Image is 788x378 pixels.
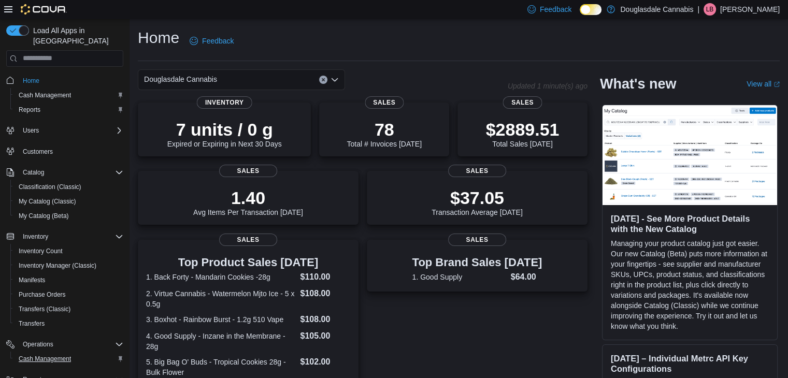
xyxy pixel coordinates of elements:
[300,313,350,326] dd: $108.00
[23,340,53,348] span: Operations
[15,195,123,208] span: My Catalog (Classic)
[15,195,80,208] a: My Catalog (Classic)
[197,96,252,109] span: Inventory
[10,103,127,117] button: Reports
[19,305,70,313] span: Transfers (Classic)
[19,197,76,206] span: My Catalog (Classic)
[10,88,127,103] button: Cash Management
[15,353,75,365] a: Cash Management
[540,4,571,14] span: Feedback
[193,187,303,208] p: 1.40
[412,272,507,282] dt: 1. Good Supply
[146,331,296,352] dt: 4. Good Supply - Inzane in the Membrane - 28g
[15,210,123,222] span: My Catalog (Beta)
[10,209,127,223] button: My Catalog (Beta)
[19,355,71,363] span: Cash Management
[15,288,70,301] a: Purchase Orders
[19,212,69,220] span: My Catalog (Beta)
[10,194,127,209] button: My Catalog (Classic)
[10,273,127,287] button: Manifests
[2,337,127,352] button: Operations
[15,317,123,330] span: Transfers
[19,261,96,270] span: Inventory Manager (Classic)
[19,230,123,243] span: Inventory
[15,259,123,272] span: Inventory Manager (Classic)
[29,25,123,46] span: Load All Apps in [GEOGRAPHIC_DATA]
[19,338,123,351] span: Operations
[15,245,67,257] a: Inventory Count
[19,247,63,255] span: Inventory Count
[146,256,350,269] h3: Top Product Sales [DATE]
[2,73,127,88] button: Home
[19,145,123,158] span: Customers
[146,314,296,325] dt: 3. Boxhot - Rainbow Burst - 1.2g 510 Vape
[10,287,127,302] button: Purchase Orders
[15,303,75,315] a: Transfers (Classic)
[432,187,523,216] div: Transaction Average [DATE]
[10,180,127,194] button: Classification (Classic)
[23,77,39,85] span: Home
[19,124,43,137] button: Users
[15,353,123,365] span: Cash Management
[23,148,53,156] span: Customers
[365,96,404,109] span: Sales
[511,271,542,283] dd: $64.00
[19,91,71,99] span: Cash Management
[347,119,421,140] p: 78
[19,319,45,328] span: Transfers
[193,187,303,216] div: Avg Items Per Transaction [DATE]
[448,234,506,246] span: Sales
[19,166,48,179] button: Catalog
[10,258,127,273] button: Inventory Manager (Classic)
[15,181,123,193] span: Classification (Classic)
[300,356,350,368] dd: $102.00
[219,165,277,177] span: Sales
[19,338,58,351] button: Operations
[15,274,49,286] a: Manifests
[19,290,66,299] span: Purchase Orders
[331,76,339,84] button: Open list of options
[15,259,101,272] a: Inventory Manager (Classic)
[23,126,39,135] span: Users
[19,124,123,137] span: Users
[202,36,234,46] span: Feedback
[10,316,127,331] button: Transfers
[167,119,282,148] div: Expired or Expiring in Next 30 Days
[146,272,296,282] dt: 1. Back Forty - Mandarin Cookies -28g
[611,353,769,374] h3: [DATE] – Individual Metrc API Key Configurations
[432,187,523,208] p: $37.05
[19,166,123,179] span: Catalog
[23,168,44,177] span: Catalog
[15,317,49,330] a: Transfers
[167,119,282,140] p: 7 units / 0 g
[146,288,296,309] dt: 2. Virtue Cannabis - Watermelon Mjto Ice - 5 x 0.5g
[23,232,48,241] span: Inventory
[300,287,350,300] dd: $108.00
[10,352,127,366] button: Cash Management
[19,183,81,191] span: Classification (Classic)
[620,3,693,16] p: Douglasdale Cannabis
[611,238,769,331] p: Managing your product catalog just got easier. Our new Catalog (Beta) puts more information at yo...
[15,89,123,101] span: Cash Management
[219,234,277,246] span: Sales
[747,80,780,88] a: View allExternal link
[508,82,588,90] p: Updated 1 minute(s) ago
[10,244,127,258] button: Inventory Count
[486,119,560,140] p: $2889.51
[2,165,127,180] button: Catalog
[503,96,542,109] span: Sales
[300,330,350,342] dd: $105.00
[448,165,506,177] span: Sales
[580,15,580,16] span: Dark Mode
[15,210,73,222] a: My Catalog (Beta)
[347,119,421,148] div: Total # Invoices [DATE]
[704,3,716,16] div: Lucas Bordin
[611,213,769,234] h3: [DATE] - See More Product Details with the New Catalog
[580,4,601,15] input: Dark Mode
[15,181,85,193] a: Classification (Classic)
[697,3,699,16] p: |
[706,3,714,16] span: LB
[2,144,127,159] button: Customers
[19,146,57,158] a: Customers
[21,4,67,14] img: Cova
